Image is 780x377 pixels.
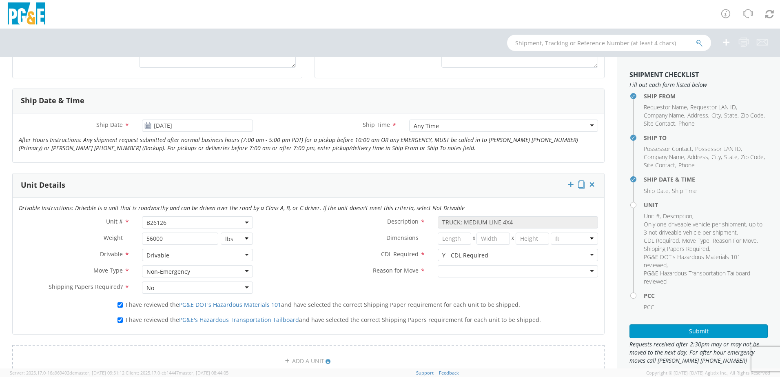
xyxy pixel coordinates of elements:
span: CDL Required [644,237,679,244]
li: , [724,153,739,161]
li: , [687,153,709,161]
span: B26126 [146,219,248,226]
a: Feedback [439,370,459,376]
span: X [471,233,477,245]
span: Server: 2025.17.0-16a969492de [10,370,124,376]
span: Phone [678,120,695,127]
span: State [724,111,738,119]
span: X [510,233,516,245]
span: Ship Time [363,121,390,129]
span: master, [DATE] 09:51:12 [75,370,124,376]
span: Requests received after 2:30pm may or may not be moved to the next day. For after hour emergency ... [629,340,768,365]
span: master, [DATE] 08:44:05 [179,370,228,376]
button: Submit [629,324,768,338]
span: Move Type [682,237,709,244]
input: I have reviewed thePG&E's Hazardous Transportation Tailboardand have selected the correct Shippin... [117,317,123,323]
span: Ship Date [644,187,669,195]
li: , [644,153,685,161]
input: Length [438,233,471,245]
span: Shipping Papers Required? [49,283,123,291]
span: Reason for Move [373,266,419,274]
li: , [741,153,765,161]
span: PG&E DOT's Hazardous Materials 101 reviewed [644,253,740,269]
h4: Ship To [644,135,768,141]
span: Only one driveable vehicle per shipment, up to 3 not driveable vehicle per shipment [644,220,762,236]
span: Ship Date [96,121,123,129]
span: PG&E Hazardous Transportation Tailboard reviewed [644,269,750,285]
span: Phone [678,161,695,169]
li: , [711,153,722,161]
li: , [711,111,722,120]
span: Ship Time [672,187,697,195]
span: Description [387,217,419,225]
div: No [146,284,154,292]
input: Height [516,233,549,245]
span: Company Name [644,153,684,161]
li: , [690,103,737,111]
h4: Ship Date & Time [644,176,768,182]
li: , [724,111,739,120]
li: , [644,111,685,120]
li: , [663,212,694,220]
li: , [741,111,765,120]
li: , [644,237,680,245]
li: , [644,161,676,169]
span: B26126 [142,216,253,228]
li: , [644,145,693,153]
span: I have reviewed the and have selected the correct Shipping Paper requirement for each unit to be ... [126,301,520,308]
span: CDL Required [381,250,419,258]
span: Unit # [644,212,660,220]
h3: Ship Date & Time [21,97,84,105]
input: Width [476,233,510,245]
span: Possessor Contact [644,145,692,153]
span: Requestor Name [644,103,687,111]
span: Company Name [644,111,684,119]
li: , [644,253,766,269]
span: PCC [644,303,654,311]
span: State [724,153,738,161]
span: Possessor LAN ID [695,145,741,153]
span: Zip Code [741,153,764,161]
h3: Unit Details [21,181,65,189]
a: PG&E DOT's Hazardous Materials 101 [179,301,281,308]
li: , [687,111,709,120]
span: Copyright © [DATE]-[DATE] Agistix Inc., All Rights Reserved [646,370,770,376]
img: pge-logo-06675f144f4cfa6a6814.png [6,2,47,27]
span: Client: 2025.17.0-cb14447 [126,370,228,376]
span: Address [687,153,708,161]
h4: Unit [644,202,768,208]
div: Any Time [414,122,439,130]
span: I have reviewed the and have selected the correct Shipping Papers requirement for each unit to be... [126,316,541,324]
li: , [644,120,676,128]
span: Unit # [106,217,123,225]
li: , [644,220,766,237]
span: Site Contact [644,161,675,169]
span: Address [687,111,708,119]
span: Drivable [100,250,123,258]
li: , [644,212,661,220]
li: , [644,187,670,195]
i: After Hours Instructions: Any shipment request submitted after normal business hours (7:00 am - 5... [19,136,578,152]
li: , [682,237,711,245]
li: , [713,237,758,245]
div: Y - CDL Required [442,251,488,259]
span: Requestor LAN ID [690,103,736,111]
li: , [644,103,688,111]
span: Site Contact [644,120,675,127]
a: PG&E's Hazardous Transportation Tailboard [179,316,299,324]
span: Zip Code [741,111,764,119]
a: Support [416,370,434,376]
li: , [695,145,742,153]
span: Shipping Papers Required [644,245,709,253]
span: City [711,153,721,161]
span: Description [663,212,692,220]
input: Shipment, Tracking or Reference Number (at least 4 chars) [507,35,711,51]
span: Fill out each form listed below [629,81,768,89]
h4: Ship From [644,93,768,99]
div: Drivable [146,251,169,259]
span: City [711,111,721,119]
span: Reason For Move [713,237,757,244]
strong: Shipment Checklist [629,70,699,79]
div: Non-Emergency [146,268,190,276]
span: Dimensions [386,234,419,242]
